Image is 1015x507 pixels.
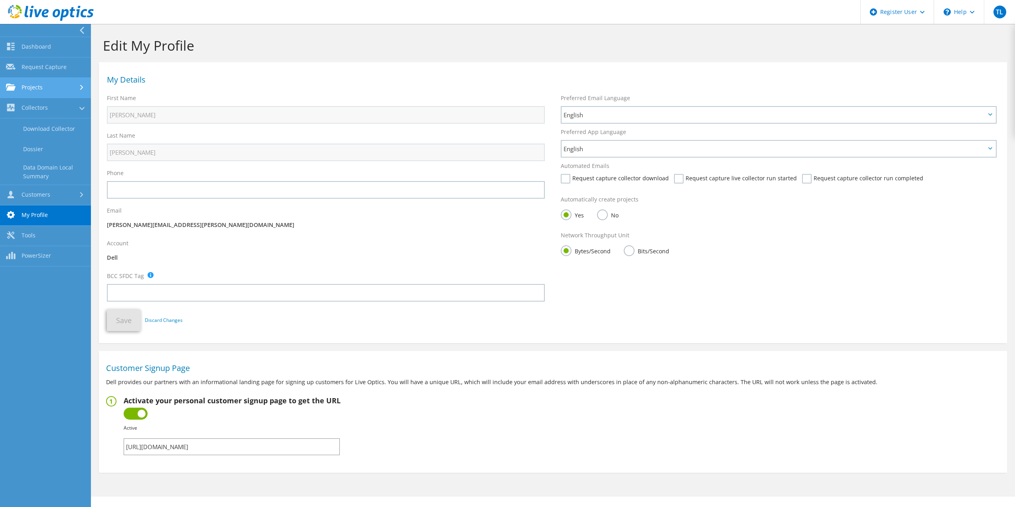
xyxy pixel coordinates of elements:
h1: My Details [107,76,995,84]
span: English [564,144,985,154]
label: Request capture live collector run started [674,174,797,183]
svg: \n [944,8,951,16]
label: Preferred Email Language [561,94,630,102]
label: Bits/Second [624,245,669,255]
h2: Activate your personal customer signup page to get the URL [124,396,341,405]
p: Dell provides our partners with an informational landing page for signing up customers for Live O... [106,378,1000,387]
span: English [564,110,985,120]
label: Request capture collector run completed [802,174,923,183]
label: Network Throughput Unit [561,231,629,239]
label: BCC SFDC Tag [107,272,144,280]
label: Bytes/Second [561,245,611,255]
p: Dell [107,253,545,262]
label: No [597,209,619,219]
button: Save [107,310,141,331]
label: Yes [561,209,584,219]
label: Last Name [107,132,135,140]
label: Email [107,207,122,215]
label: Phone [107,169,124,177]
label: Request capture collector download [561,174,669,183]
b: Active [124,424,137,431]
p: [PERSON_NAME][EMAIL_ADDRESS][PERSON_NAME][DOMAIN_NAME] [107,221,545,229]
label: First Name [107,94,136,102]
h1: Customer Signup Page [106,364,996,372]
label: Account [107,239,128,247]
label: Automated Emails [561,162,609,170]
h1: Edit My Profile [103,37,999,54]
label: Automatically create projects [561,195,639,203]
span: TL [993,6,1006,18]
a: Discard Changes [145,316,183,325]
label: Preferred App Language [561,128,626,136]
